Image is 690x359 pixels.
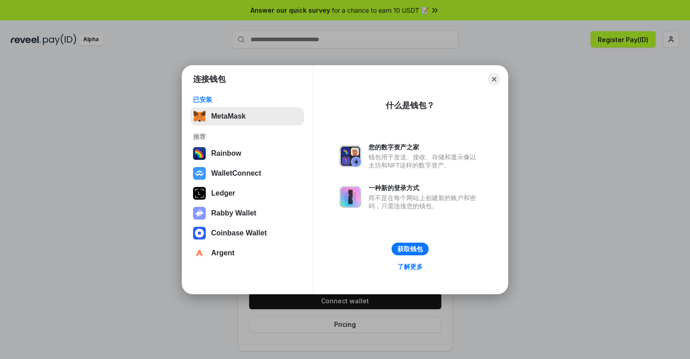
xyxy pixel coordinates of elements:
img: svg+xml,%3Csvg%20xmlns%3D%22http%3A%2F%2Fwww.w3.org%2F2000%2Fsvg%22%20width%3D%2228%22%20height%3... [193,187,206,200]
img: svg+xml,%3Csvg%20width%3D%2228%22%20height%3D%2228%22%20viewBox%3D%220%200%2028%2028%22%20fill%3D... [193,167,206,180]
div: 一种新的登录方式 [369,184,481,192]
img: svg+xml,%3Csvg%20width%3D%2228%22%20height%3D%2228%22%20viewBox%3D%220%200%2028%2028%22%20fill%3D... [193,247,206,259]
div: Rabby Wallet [211,209,256,217]
button: Argent [190,244,304,262]
div: Ledger [211,189,235,197]
button: 获取钱包 [392,243,429,255]
img: svg+xml,%3Csvg%20xmlns%3D%22http%3A%2F%2Fwww.w3.org%2F2000%2Fsvg%22%20fill%3D%22none%22%20viewBox... [193,207,206,220]
div: Rainbow [211,149,241,158]
button: MetaMask [190,107,304,125]
button: Ledger [190,184,304,202]
img: svg+xml,%3Csvg%20xmlns%3D%22http%3A%2F%2Fwww.w3.org%2F2000%2Fsvg%22%20fill%3D%22none%22%20viewBox... [340,145,361,167]
div: 您的数字资产之家 [369,143,481,151]
button: Coinbase Wallet [190,224,304,242]
div: Argent [211,249,235,257]
button: Close [488,73,501,86]
div: 什么是钱包？ [386,100,435,111]
button: Rainbow [190,144,304,163]
button: WalletConnect [190,164,304,182]
div: Coinbase Wallet [211,229,267,237]
div: 钱包用于发送、接收、存储和显示像以太坊和NFT这样的数字资产。 [369,153,481,169]
img: svg+xml,%3Csvg%20width%3D%22120%22%20height%3D%22120%22%20viewBox%3D%220%200%20120%20120%22%20fil... [193,147,206,160]
a: 了解更多 [392,261,428,273]
h1: 连接钱包 [193,74,226,85]
img: svg+xml,%3Csvg%20fill%3D%22none%22%20height%3D%2233%22%20viewBox%3D%220%200%2035%2033%22%20width%... [193,110,206,123]
img: svg+xml,%3Csvg%20width%3D%2228%22%20height%3D%2228%22%20viewBox%3D%220%200%2028%2028%22%20fill%3D... [193,227,206,239]
div: 推荐 [193,133,301,141]
div: MetaMask [211,112,246,120]
div: 获取钱包 [397,245,423,253]
div: 已安装 [193,96,301,104]
button: Rabby Wallet [190,204,304,222]
img: svg+xml,%3Csvg%20xmlns%3D%22http%3A%2F%2Fwww.w3.org%2F2000%2Fsvg%22%20fill%3D%22none%22%20viewBox... [340,186,361,208]
div: 了解更多 [397,263,423,271]
div: 而不是在每个网站上创建新的账户和密码，只需连接您的钱包。 [369,194,481,210]
div: WalletConnect [211,169,261,177]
